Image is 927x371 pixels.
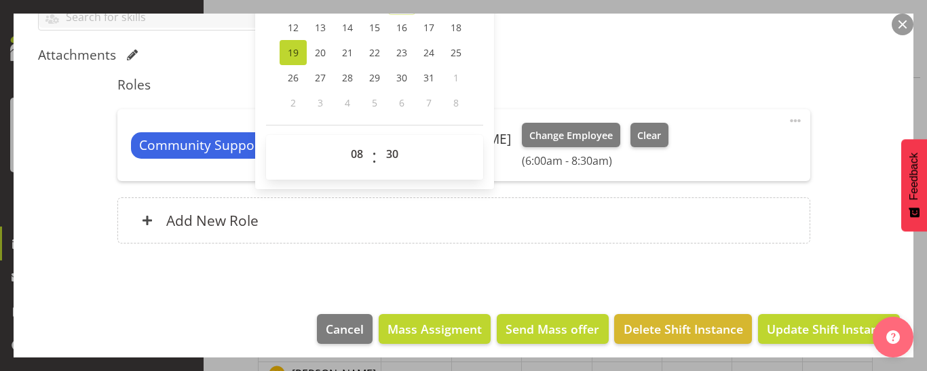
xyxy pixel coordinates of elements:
h6: (6:00am - 8:30am) [522,154,668,168]
span: Update Shift Instance [767,320,891,338]
span: 31 [423,71,434,84]
span: 4 [345,96,350,109]
span: Cancel [326,320,364,338]
a: 28 [334,65,361,90]
span: 29 [369,71,380,84]
button: Update Shift Instance [758,314,900,344]
a: 19 [280,40,307,65]
span: 14 [342,21,353,34]
span: 21 [342,46,353,59]
span: 19 [288,46,299,59]
span: 23 [396,46,407,59]
span: 27 [315,71,326,84]
span: 13 [315,21,326,34]
span: 6 [399,96,404,109]
a: 27 [307,65,334,90]
a: 30 [388,65,415,90]
a: 23 [388,40,415,65]
span: 1 [453,71,459,84]
button: Mass Assigment [379,314,491,344]
span: Send Mass offer [506,320,599,338]
span: 22 [369,46,380,59]
span: 15 [369,21,380,34]
button: Change Employee [522,123,620,147]
a: 16 [388,15,415,40]
span: Community Support Person [139,136,311,155]
span: : [372,140,377,174]
a: 22 [361,40,388,65]
a: 15 [361,15,388,40]
a: 24 [415,40,442,65]
span: 7 [426,96,432,109]
a: 13 [307,15,334,40]
span: 8 [453,96,459,109]
span: 20 [315,46,326,59]
h6: Add New Role [166,212,259,229]
span: 25 [451,46,461,59]
a: 26 [280,65,307,90]
a: 29 [361,65,388,90]
span: 3 [318,96,323,109]
a: 21 [334,40,361,65]
button: Delete Shift Instance [614,314,751,344]
span: Clear [637,128,661,143]
span: 17 [423,21,434,34]
span: Feedback [908,153,920,200]
button: Send Mass offer [497,314,608,344]
span: 16 [396,21,407,34]
span: 26 [288,71,299,84]
span: 12 [288,21,299,34]
span: Change Employee [529,128,613,143]
input: Search for skills [39,7,455,28]
span: Mass Assigment [387,320,482,338]
a: 14 [334,15,361,40]
a: 18 [442,15,470,40]
button: Cancel [317,314,373,344]
a: 20 [307,40,334,65]
a: 25 [442,40,470,65]
a: 31 [415,65,442,90]
a: 17 [415,15,442,40]
a: 12 [280,15,307,40]
span: 18 [451,21,461,34]
button: Clear [630,123,669,147]
h5: Roles [117,77,810,93]
img: help-xxl-2.png [886,330,900,344]
span: 5 [372,96,377,109]
span: Delete Shift Instance [624,320,743,338]
span: 30 [396,71,407,84]
span: 28 [342,71,353,84]
button: Feedback - Show survey [901,139,927,231]
h5: Attachments [38,47,116,63]
span: 2 [290,96,296,109]
span: 24 [423,46,434,59]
